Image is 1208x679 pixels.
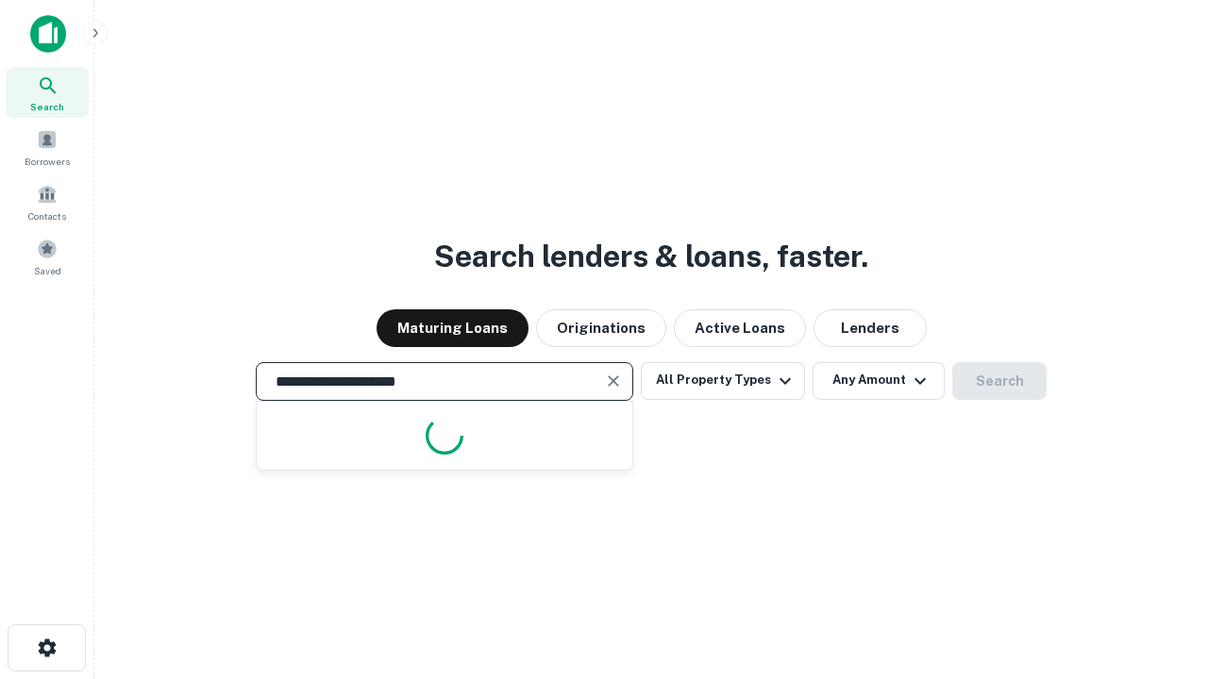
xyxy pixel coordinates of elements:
[813,362,945,400] button: Any Amount
[536,309,666,347] button: Originations
[6,122,89,173] a: Borrowers
[814,309,927,347] button: Lenders
[28,208,66,224] span: Contacts
[30,15,66,53] img: capitalize-icon.png
[34,263,61,278] span: Saved
[6,176,89,227] a: Contacts
[600,368,627,394] button: Clear
[674,309,806,347] button: Active Loans
[6,231,89,282] a: Saved
[377,309,528,347] button: Maturing Loans
[30,99,64,114] span: Search
[641,362,805,400] button: All Property Types
[25,154,70,169] span: Borrowers
[434,234,868,279] h3: Search lenders & loans, faster.
[6,67,89,118] a: Search
[1114,528,1208,619] iframe: Chat Widget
